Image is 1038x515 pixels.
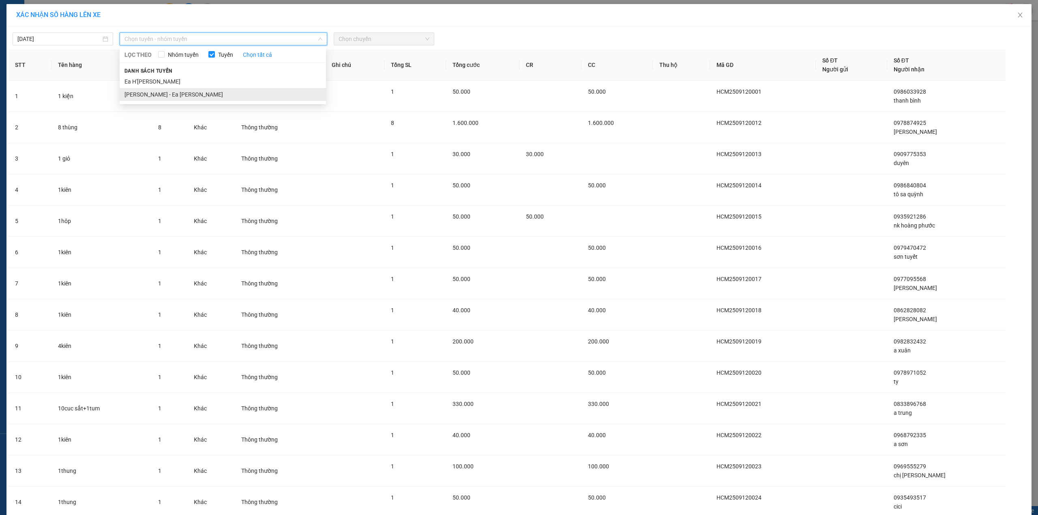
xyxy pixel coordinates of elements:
[716,369,761,376] span: HCM2509120020
[9,112,51,143] td: 2
[453,307,470,313] span: 40.000
[391,432,394,438] span: 1
[894,347,911,354] span: a xuân
[158,405,161,412] span: 1
[453,245,470,251] span: 50.000
[187,174,235,206] td: Khác
[894,410,912,416] span: a trung
[894,316,937,322] span: [PERSON_NAME]
[9,330,51,362] td: 9
[588,88,606,95] span: 50.000
[120,75,326,88] li: Ea H'[PERSON_NAME]
[446,49,519,81] th: Tổng cước
[391,276,394,282] span: 1
[894,97,921,104] span: thanh bình
[158,468,161,474] span: 1
[235,112,325,143] td: Thông thường
[453,338,474,345] span: 200.000
[716,88,761,95] span: HCM2509120001
[9,362,51,393] td: 10
[215,50,236,59] span: Tuyến
[894,213,926,220] span: 0935921286
[9,49,51,81] th: STT
[158,249,161,255] span: 1
[588,307,606,313] span: 40.000
[894,120,926,126] span: 0978874925
[235,143,325,174] td: Thông thường
[716,463,761,470] span: HCM2509120023
[384,49,446,81] th: Tổng SL
[51,49,152,81] th: Tên hàng
[235,330,325,362] td: Thông thường
[235,237,325,268] td: Thông thường
[9,268,51,299] td: 7
[187,362,235,393] td: Khác
[158,280,161,287] span: 1
[9,237,51,268] td: 6
[9,206,51,237] td: 5
[51,299,152,330] td: 1kiên
[339,33,429,45] span: Chọn chuyến
[716,494,761,501] span: HCM2509120024
[165,50,202,59] span: Nhóm tuyến
[894,285,937,291] span: [PERSON_NAME]
[588,432,606,438] span: 40.000
[894,66,924,73] span: Người nhận
[158,155,161,162] span: 1
[588,245,606,251] span: 50.000
[187,393,235,424] td: Khác
[17,34,101,43] input: 12/09/2025
[391,463,394,470] span: 1
[187,143,235,174] td: Khác
[391,401,394,407] span: 1
[187,268,235,299] td: Khác
[453,401,474,407] span: 330.000
[1009,4,1032,27] button: Close
[453,151,470,157] span: 30.000
[716,182,761,189] span: HCM2509120014
[453,182,470,189] span: 50.000
[9,174,51,206] td: 4
[453,369,470,376] span: 50.000
[588,120,614,126] span: 1.600.000
[894,432,926,438] span: 0968792335
[51,143,152,174] td: 1 giỏ
[453,120,478,126] span: 1.600.000
[235,174,325,206] td: Thông thường
[391,494,394,501] span: 1
[894,494,926,501] span: 0935493517
[187,112,235,143] td: Khác
[453,213,470,220] span: 50.000
[588,401,609,407] span: 330.000
[391,213,394,220] span: 1
[716,432,761,438] span: HCM2509120022
[235,268,325,299] td: Thông thường
[391,151,394,157] span: 1
[453,88,470,95] span: 50.000
[318,36,323,41] span: down
[894,378,899,385] span: ty
[391,245,394,251] span: 1
[526,151,544,157] span: 30.000
[588,494,606,501] span: 50.000
[453,494,470,501] span: 50.000
[581,49,653,81] th: CC
[710,49,816,81] th: Mã GD
[894,503,902,510] span: cici
[526,213,544,220] span: 50.000
[158,311,161,318] span: 1
[716,401,761,407] span: HCM2509120021
[894,222,935,229] span: nk hoàng phước
[519,49,582,81] th: CR
[158,187,161,193] span: 1
[391,88,394,95] span: 1
[894,276,926,282] span: 0977095568
[51,330,152,362] td: 4kiên
[235,455,325,487] td: Thông thường
[51,206,152,237] td: 1hôp
[588,276,606,282] span: 50.000
[716,276,761,282] span: HCM2509120017
[9,143,51,174] td: 3
[51,424,152,455] td: 1kiên
[588,369,606,376] span: 50.000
